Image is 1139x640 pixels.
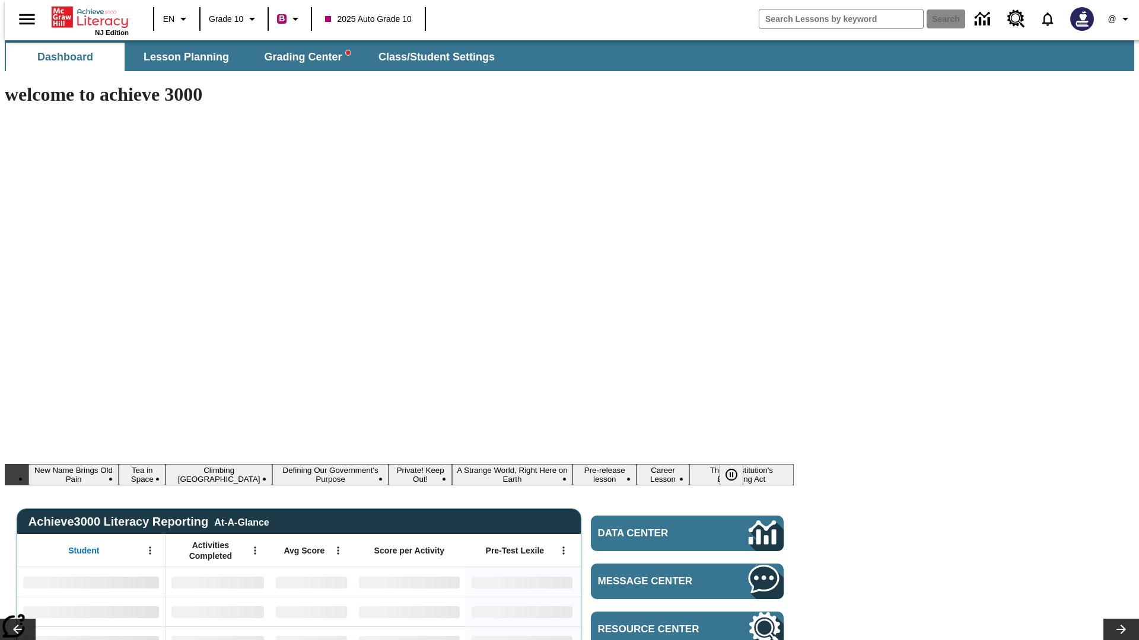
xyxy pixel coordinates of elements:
[9,2,44,37] button: Open side menu
[214,515,269,528] div: At-A-Glance
[248,43,367,71] button: Grading Center
[1032,4,1063,34] a: Notifications
[378,50,495,64] span: Class/Student Settings
[452,464,572,485] button: Slide 6 A Strange World, Right Here on Earth
[5,84,794,105] h1: welcome to achieve 3000
[1000,3,1032,35] a: Resource Center, Will open in new tab
[486,545,545,556] span: Pre-Test Lexile
[720,464,743,485] button: Pause
[209,13,243,25] span: Grade 10
[572,464,637,485] button: Slide 7 Pre-release lesson
[144,50,229,64] span: Lesson Planning
[158,8,196,30] button: Language: EN, Select a language
[284,545,324,556] span: Avg Score
[369,43,504,71] button: Class/Student Settings
[6,43,125,71] button: Dashboard
[119,464,166,485] button: Slide 2 Tea in Space
[270,597,353,626] div: No Data,
[163,13,174,25] span: EN
[166,567,270,597] div: No Data,
[591,564,784,599] a: Message Center
[389,464,452,485] button: Slide 5 Private! Keep Out!
[1070,7,1094,31] img: Avatar
[95,29,129,36] span: NJ Edition
[246,542,264,559] button: Open Menu
[28,515,269,529] span: Achieve3000 Literacy Reporting
[374,545,445,556] span: Score per Activity
[279,11,285,26] span: B
[166,597,270,626] div: No Data,
[127,43,246,71] button: Lesson Planning
[759,9,923,28] input: search field
[598,623,713,635] span: Resource Center
[555,542,572,559] button: Open Menu
[1103,619,1139,640] button: Lesson carousel, Next
[598,527,709,539] span: Data Center
[270,567,353,597] div: No Data,
[141,542,159,559] button: Open Menu
[329,542,347,559] button: Open Menu
[37,50,93,64] span: Dashboard
[52,5,129,29] a: Home
[591,516,784,551] a: Data Center
[272,8,307,30] button: Boost Class color is violet red. Change class color
[28,464,119,485] button: Slide 1 New Name Brings Old Pain
[325,13,411,25] span: 2025 Auto Grade 10
[171,540,250,561] span: Activities Completed
[5,40,1134,71] div: SubNavbar
[272,464,389,485] button: Slide 4 Defining Our Government's Purpose
[166,464,272,485] button: Slide 3 Climbing Mount Tai
[68,545,99,556] span: Student
[204,8,264,30] button: Grade: Grade 10, Select a grade
[1063,4,1101,34] button: Select a new avatar
[346,50,351,55] svg: writing assistant alert
[1108,13,1116,25] span: @
[598,575,713,587] span: Message Center
[720,464,755,485] div: Pause
[968,3,1000,36] a: Data Center
[637,464,689,485] button: Slide 8 Career Lesson
[1101,8,1139,30] button: Profile/Settings
[689,464,794,485] button: Slide 9 The Constitution's Balancing Act
[264,50,350,64] span: Grading Center
[5,43,505,71] div: SubNavbar
[52,4,129,36] div: Home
